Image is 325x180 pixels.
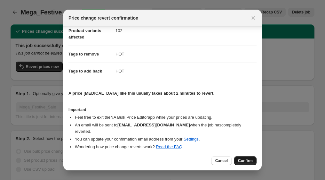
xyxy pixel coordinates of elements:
[115,46,257,63] dd: HOT
[249,13,258,22] button: Close
[68,52,99,56] span: Tags to remove
[211,156,232,165] button: Cancel
[184,137,199,141] a: Settings
[68,91,214,96] b: A price [MEDICAL_DATA] like this usually takes about 2 minutes to revert.
[234,156,257,165] button: Confirm
[68,15,139,21] span: Price change revert confirmation
[238,158,253,163] span: Confirm
[156,144,182,149] a: Read the FAQ
[75,136,257,142] li: You can update your confirmation email address from your .
[75,122,257,135] li: An email will be sent to when the job has completely reverted .
[75,114,257,121] li: Feel free to exit the NA Bulk Price Editor app while your prices are updating.
[117,123,190,127] b: [EMAIL_ADDRESS][DOMAIN_NAME]
[215,158,228,163] span: Cancel
[115,63,257,80] dd: HOT
[115,22,257,39] dd: 102
[68,107,257,112] h3: Important
[68,69,102,73] span: Tags to add back
[75,144,257,150] li: Wondering how price change reverts work? .
[68,28,101,39] span: Product variants affected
